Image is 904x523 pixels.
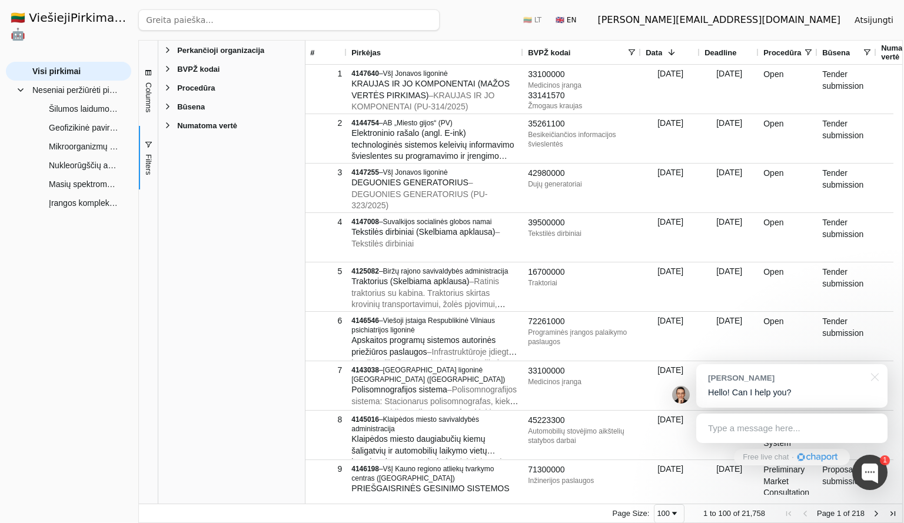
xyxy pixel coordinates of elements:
div: [DATE] [700,312,759,361]
div: [DATE] [700,262,759,311]
div: 45223300 [528,415,636,427]
div: Open [759,114,817,163]
span: Data [646,48,662,57]
span: to [710,509,716,518]
div: Proposal submission [817,460,876,509]
span: Apskaitos programų sistemos autorinės priežiūros paslaugos [351,335,496,357]
span: 1 [837,509,841,518]
span: 4125082 [351,267,379,275]
div: 8 [310,411,342,428]
div: Last Page [888,509,898,518]
span: 218 [852,509,865,518]
div: Established [817,411,876,459]
div: [DATE] [641,213,700,262]
span: 4147008 [351,218,379,226]
div: – [351,118,519,128]
span: Visi pirkimai [32,62,81,80]
div: 72261000 [528,316,636,328]
div: Page Size: [613,509,650,518]
span: Tekstilės dirbiniai (Skelbiama apklausa) [351,227,495,236]
span: Neseniai peržiūrėti pirkimai [32,81,119,99]
div: Tender submission [817,361,876,410]
span: Šilumos laidumo matavimo prietaisas [49,100,119,118]
div: – [351,69,519,78]
div: Besikeičiančios informacijos švieslentės [528,130,636,149]
input: Greita paieška... [138,9,440,31]
div: [DATE] [700,114,759,163]
div: 33100000 [528,365,636,377]
span: AB „Miesto gijos“ (PV) [383,119,453,127]
span: # [310,48,314,57]
div: 16700000 [528,267,636,278]
span: Būsena [177,102,205,111]
div: [DATE] [641,164,700,212]
div: 42980000 [528,168,636,179]
div: [DATE] [641,262,700,311]
div: [DATE] [700,460,759,509]
span: Free live chat [743,452,789,463]
div: [DATE] [700,213,759,262]
span: Suvalkijos socialinės globos namai [383,218,492,226]
span: 100 [718,509,731,518]
div: Tender submission [817,262,876,311]
div: Tender submission [817,65,876,114]
div: 1 [310,65,342,82]
span: 4147255 [351,168,379,176]
span: VšĮ Jonavos ligoninė [383,69,448,78]
div: – [351,267,519,276]
div: Next Page [872,509,881,518]
div: Type a message here... [696,414,888,443]
div: Žmogaus kraujas [528,101,636,111]
div: 35261100 [528,118,636,130]
strong: .AI [118,11,136,25]
div: · [792,452,794,463]
div: Automobilių stovėjimo aikštelių statybos darbai [528,427,636,445]
div: – [351,316,519,335]
span: Būsena [822,48,850,57]
div: [PERSON_NAME] [708,372,864,384]
div: 7 [310,362,342,379]
span: Elektroninio rašalo (angl. E-ink) technologinės sistemos keleivių informavimo švieslentes su prog... [351,128,514,172]
span: [GEOGRAPHIC_DATA] ligoninė [GEOGRAPHIC_DATA] ([GEOGRAPHIC_DATA]) [351,366,505,384]
div: Tender submission [817,312,876,361]
div: 33100000 [528,69,636,81]
span: VšĮ Kauno regiono atliekų tvarkymo centras ([GEOGRAPHIC_DATA]) [351,465,494,482]
div: Traktoriai [528,278,636,288]
div: Preliminary Market Consultation [759,460,817,509]
button: 🇬🇧 EN [549,11,583,29]
span: – Tekstilės dirbiniai [351,227,500,248]
div: 5 [310,263,342,280]
div: Tender submission [817,114,876,163]
span: Viešoji įstaiga Respublikinė Vilniaus psichiatrijos ligoninė [351,317,495,334]
div: 39500000 [528,217,636,229]
div: Dynamic Purchasing System [759,411,817,459]
div: [DATE] [700,164,759,212]
div: 100 [657,509,670,518]
span: Filters [144,154,153,175]
div: Medicinos įranga [528,377,636,387]
div: – [351,365,519,384]
div: Tender submission [817,213,876,262]
span: Klaipėdos miesto daugiabučių kiemų šaligatvių ir automobilių laikymo vietų įrengimo ir remonto da... [351,434,495,467]
span: Mikroorganizmų biomasės apskaitos sistema (supaprastintas atviras konkursas) [49,138,119,155]
div: Programinės įrangos palaikymo paslaugos [528,328,636,347]
div: [DATE] [641,460,700,509]
span: Klaipėdos miesto savivaldybės administracija [351,415,479,433]
div: 4 [310,214,342,231]
span: Geofizikinė paviršinio žemės sluoksnio analizės sistema [49,119,119,136]
span: BVPŽ kodai [528,48,570,57]
div: Open [759,262,817,311]
span: PRIEŠGAISRINĖS GESINIMO SISTEMOS PROJEKTAVIMO IR PROJEKTO VYKDYMO PRIEŽIŪROS PASLAUGOS [351,484,517,516]
span: – DEGUONIES GENERATORIUS (PU-323/2025) [351,178,487,210]
span: Traktorius (Skelbiama apklausa) [351,277,469,286]
div: 1 [880,455,890,465]
div: Page Size [654,504,684,523]
span: Columns [144,82,153,112]
div: [DATE] [700,361,759,410]
span: Pirkėjas [351,48,381,57]
span: Masių spektrometro su instaliavimu pirkimas [49,175,119,193]
div: 6 [310,312,342,329]
span: 1 [703,509,707,518]
img: Jonas [672,386,690,404]
div: [DATE] [641,361,700,410]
